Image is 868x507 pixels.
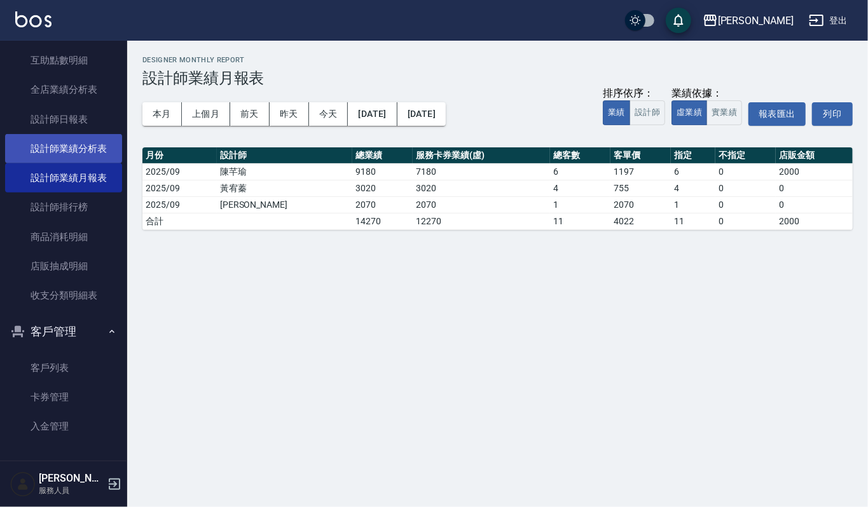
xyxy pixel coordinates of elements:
a: 店販抽成明細 [5,252,122,281]
td: 7180 [413,163,550,180]
button: 上個月 [182,102,230,126]
button: 客戶管理 [5,315,122,348]
button: 列印 [812,102,853,126]
button: 登出 [804,9,853,32]
a: 收支分類明細表 [5,281,122,310]
button: [PERSON_NAME] [698,8,799,34]
td: [PERSON_NAME] [217,196,353,213]
td: 1 [550,196,610,213]
td: 4 [671,180,715,196]
td: 2000 [776,163,853,180]
td: 2070 [352,196,413,213]
td: 0 [776,196,853,213]
div: [PERSON_NAME] [718,13,794,29]
td: 755 [610,180,671,196]
td: 2025/09 [142,196,217,213]
div: 排序依序： [603,87,665,100]
a: 入金管理 [5,412,122,441]
th: 總業績 [352,147,413,164]
td: 0 [776,180,853,196]
td: 0 [715,213,776,229]
a: 商品消耗明細 [5,222,122,252]
a: 全店業績分析表 [5,75,122,104]
button: 昨天 [270,102,309,126]
td: 3020 [352,180,413,196]
a: 設計師業績月報表 [5,163,122,193]
button: 本月 [142,102,182,126]
div: 業績依據： [672,87,742,100]
td: 0 [715,163,776,180]
button: 虛業績 [672,100,707,125]
h5: [PERSON_NAME] [39,472,104,485]
img: Logo [15,11,52,27]
h2: Designer Monthly Report [142,56,853,64]
td: 6 [550,163,610,180]
button: [DATE] [397,102,446,126]
td: 2025/09 [142,163,217,180]
a: 互助點數明細 [5,46,122,75]
a: 設計師業績分析表 [5,134,122,163]
td: 14270 [352,213,413,229]
table: a dense table [142,147,853,230]
td: 3020 [413,180,550,196]
td: 1197 [610,163,671,180]
button: 設計師 [630,100,665,125]
button: 今天 [309,102,348,126]
td: 6 [671,163,715,180]
th: 指定 [671,147,715,164]
h3: 設計師業績月報表 [142,69,853,87]
td: 0 [715,196,776,213]
td: 9180 [352,163,413,180]
td: 合計 [142,213,217,229]
th: 月份 [142,147,217,164]
td: 0 [715,180,776,196]
td: 4 [550,180,610,196]
th: 總客數 [550,147,610,164]
th: 客單價 [610,147,671,164]
a: 客戶列表 [5,353,122,382]
td: 12270 [413,213,550,229]
p: 服務人員 [39,485,104,496]
td: 11 [671,213,715,229]
td: 11 [550,213,610,229]
a: 設計師日報表 [5,105,122,134]
td: 黃宥蓁 [217,180,353,196]
a: 設計師排行榜 [5,193,122,222]
button: 報表匯出 [748,102,806,126]
td: 2025/09 [142,180,217,196]
td: 2070 [413,196,550,213]
td: 2000 [776,213,853,229]
a: 卡券管理 [5,382,122,412]
th: 服務卡券業績(虛) [413,147,550,164]
img: Person [10,471,36,497]
td: 4022 [610,213,671,229]
button: 業績 [603,100,630,125]
th: 店販金額 [776,147,853,164]
th: 不指定 [715,147,776,164]
button: 前天 [230,102,270,126]
button: 實業績 [706,100,742,125]
th: 設計師 [217,147,353,164]
td: 2070 [610,196,671,213]
button: save [666,8,691,33]
button: [DATE] [348,102,397,126]
td: 陳芊瑜 [217,163,353,180]
td: 1 [671,196,715,213]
